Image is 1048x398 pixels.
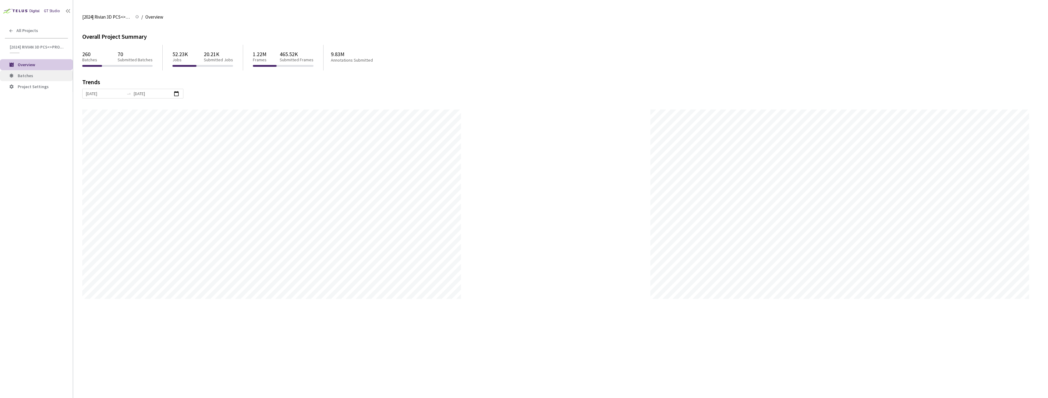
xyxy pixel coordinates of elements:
[145,13,163,21] span: Overview
[280,57,313,63] p: Submitted Frames
[204,57,233,63] p: Submitted Jobs
[141,13,143,21] li: /
[126,91,131,96] span: swap-right
[18,73,33,78] span: Batches
[172,51,188,57] p: 52.23K
[280,51,313,57] p: 465.52K
[18,84,49,89] span: Project Settings
[253,57,267,63] p: Frames
[44,8,60,14] div: GT Studio
[331,58,397,63] p: Annotations Submitted
[82,51,97,57] p: 260
[82,32,1039,41] div: Overall Project Summary
[126,91,131,96] span: to
[82,79,1030,89] div: Trends
[331,51,397,57] p: 9.83M
[86,90,124,97] input: Start date
[172,57,188,63] p: Jobs
[82,13,132,21] span: [2024] Rivian 3D PCS<>Production
[253,51,267,57] p: 1.22M
[18,62,35,67] span: Overview
[10,45,64,50] span: [2024] Rivian 3D PCS<>Production
[118,51,153,57] p: 70
[204,51,233,57] p: 20.21K
[16,28,38,33] span: All Projects
[118,57,153,63] p: Submitted Batches
[82,57,97,63] p: Batches
[134,90,172,97] input: End date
